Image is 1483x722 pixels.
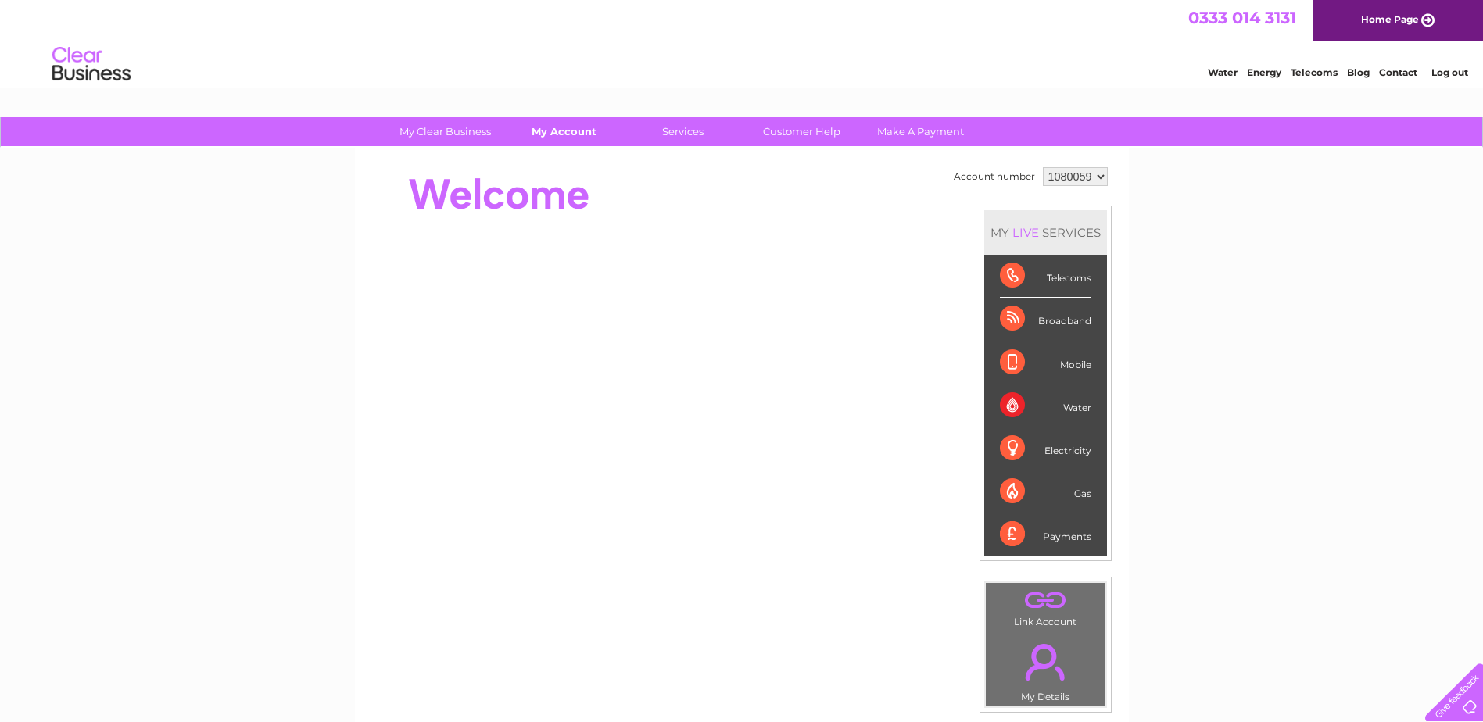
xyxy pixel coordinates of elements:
[1291,66,1338,78] a: Telecoms
[990,634,1102,689] a: .
[737,117,866,146] a: Customer Help
[618,117,747,146] a: Services
[984,210,1107,255] div: MY SERVICES
[1347,66,1370,78] a: Blog
[985,582,1106,631] td: Link Account
[1431,66,1468,78] a: Log out
[1000,255,1091,298] div: Telecoms
[856,117,985,146] a: Make A Payment
[381,117,510,146] a: My Clear Business
[1000,513,1091,556] div: Payments
[373,9,1112,76] div: Clear Business is a trading name of Verastar Limited (registered in [GEOGRAPHIC_DATA] No. 3667643...
[1000,298,1091,341] div: Broadband
[500,117,629,146] a: My Account
[1208,66,1238,78] a: Water
[52,41,131,88] img: logo.png
[1000,384,1091,427] div: Water
[1000,470,1091,513] div: Gas
[1009,225,1042,240] div: LIVE
[1379,66,1417,78] a: Contact
[1000,427,1091,470] div: Electricity
[990,587,1102,614] a: .
[985,631,1106,707] td: My Details
[1247,66,1281,78] a: Energy
[1188,8,1296,27] a: 0333 014 3131
[1000,341,1091,384] div: Mobile
[950,163,1039,190] td: Account number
